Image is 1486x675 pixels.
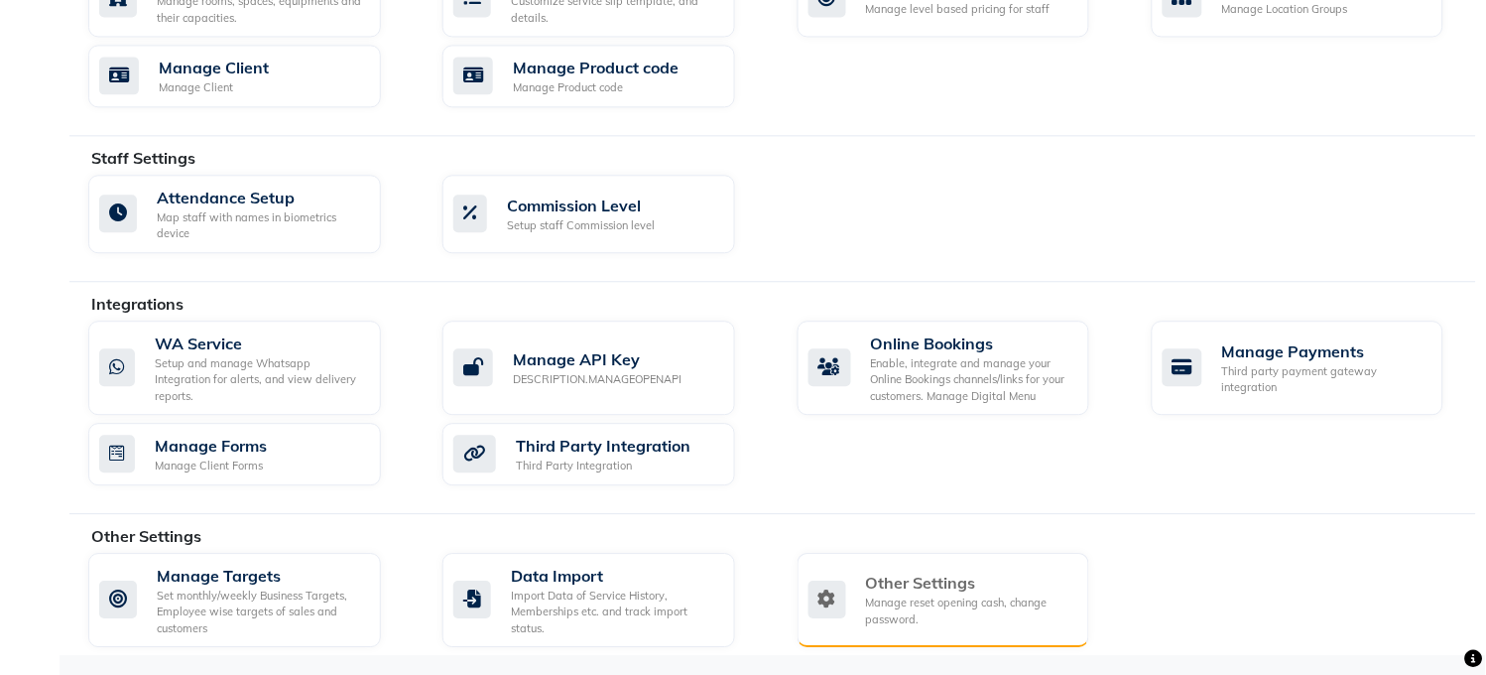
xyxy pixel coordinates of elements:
[871,332,1074,355] div: Online Bookings
[513,79,679,96] div: Manage Product code
[513,347,681,371] div: Manage API Key
[511,564,719,588] div: Data Import
[798,553,1122,648] a: Other SettingsManage reset opening cash, change password.
[866,1,1051,18] div: Manage level based pricing for staff
[511,588,719,637] div: Import Data of Service History, Memberships etc. and track import status.
[157,588,365,637] div: Set monthly/weekly Business Targets, Employee wise targets of sales and customers
[516,458,690,474] div: Third Party Integration
[798,321,1122,416] a: Online BookingsEnable, integrate and manage your Online Bookings channels/links for your customer...
[442,175,767,253] a: Commission LevelSetup staff Commission level
[159,56,269,79] div: Manage Client
[516,434,690,458] div: Third Party Integration
[442,553,767,648] a: Data ImportImport Data of Service History, Memberships etc. and track import status.
[1222,1,1412,18] div: Manage Location Groups
[1152,321,1476,416] a: Manage PaymentsThird party payment gateway integration
[157,564,365,588] div: Manage Targets
[866,595,1074,627] div: Manage reset opening cash, change password.
[88,321,413,416] a: WA ServiceSetup and manage Whatsapp Integration for alerts, and view delivery reports.
[513,56,679,79] div: Manage Product code
[442,321,767,416] a: Manage API KeyDESCRIPTION.MANAGEOPENAPI
[155,332,365,355] div: WA Service
[88,553,413,648] a: Manage TargetsSet monthly/weekly Business Targets, Employee wise targets of sales and customers
[88,423,413,485] a: Manage FormsManage Client Forms
[155,355,365,405] div: Setup and manage Whatsapp Integration for alerts, and view delivery reports.
[442,45,767,107] a: Manage Product codeManage Product code
[155,458,267,474] div: Manage Client Forms
[88,45,413,107] a: Manage ClientManage Client
[1222,363,1428,396] div: Third party payment gateway integration
[507,194,655,217] div: Commission Level
[159,79,269,96] div: Manage Client
[157,209,365,242] div: Map staff with names in biometrics device
[157,186,365,209] div: Attendance Setup
[442,423,767,485] a: Third Party IntegrationThird Party Integration
[88,175,413,253] a: Attendance SetupMap staff with names in biometrics device
[155,434,267,458] div: Manage Forms
[513,371,681,388] div: DESCRIPTION.MANAGEOPENAPI
[866,571,1074,595] div: Other Settings
[507,217,655,234] div: Setup staff Commission level
[1222,339,1428,363] div: Manage Payments
[871,355,1074,405] div: Enable, integrate and manage your Online Bookings channels/links for your customers. Manage Digit...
